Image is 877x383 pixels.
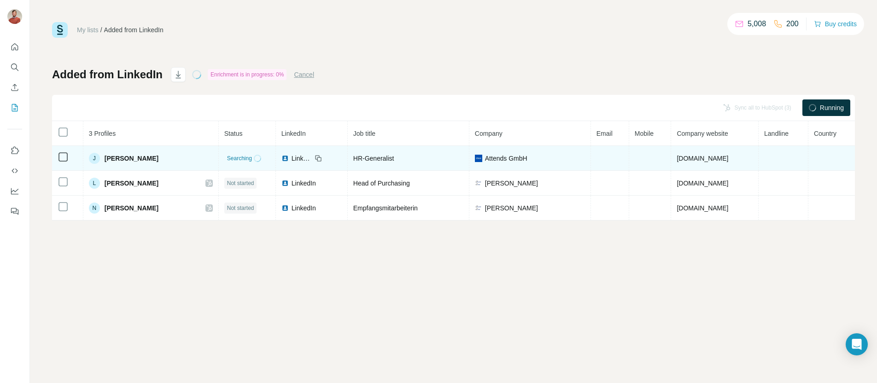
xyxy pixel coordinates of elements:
[677,180,728,187] span: [DOMAIN_NAME]
[281,155,289,162] img: LinkedIn logo
[7,203,22,220] button: Feedback
[677,204,728,212] span: [DOMAIN_NAME]
[292,154,312,163] span: LinkedIn
[7,39,22,55] button: Quick start
[596,130,613,137] span: Email
[475,204,482,212] img: company-logo
[820,103,844,112] span: Running
[353,204,418,212] span: Empfangsmitarbeiterin
[89,153,100,164] div: J
[281,204,289,212] img: LinkedIn logo
[52,67,163,82] h1: Added from LinkedIn
[7,183,22,199] button: Dashboard
[105,154,158,163] span: [PERSON_NAME]
[281,180,289,187] img: LinkedIn logo
[677,155,728,162] span: [DOMAIN_NAME]
[100,25,102,35] li: /
[89,178,100,189] div: L
[475,155,482,162] img: company-logo
[846,333,868,355] div: Open Intercom Messenger
[7,142,22,159] button: Use Surfe on LinkedIn
[7,99,22,116] button: My lists
[208,69,286,80] div: Enrichment is in progress: 0%
[104,25,164,35] div: Added from LinkedIn
[77,26,99,34] a: My lists
[7,79,22,96] button: Enrich CSV
[475,130,503,137] span: Company
[292,203,316,213] span: LinkedIn
[294,70,314,79] button: Cancel
[814,17,857,30] button: Buy credits
[677,130,728,137] span: Company website
[353,180,410,187] span: Head of Purchasing
[748,18,766,29] p: 5,008
[786,18,799,29] p: 200
[353,130,375,137] span: Job title
[485,203,538,213] span: [PERSON_NAME]
[227,179,254,187] span: Not started
[635,130,654,137] span: Mobile
[353,155,394,162] span: HR-Generalist
[292,179,316,188] span: LinkedIn
[105,179,158,188] span: [PERSON_NAME]
[281,130,306,137] span: LinkedIn
[52,22,68,38] img: Surfe Logo
[89,203,100,214] div: N
[224,130,243,137] span: Status
[485,154,527,163] span: Attends GmbH
[7,59,22,75] button: Search
[227,154,252,162] span: Searching
[7,9,22,24] img: Avatar
[105,203,158,213] span: [PERSON_NAME]
[764,130,789,137] span: Landline
[475,180,482,187] img: company-logo
[7,162,22,179] button: Use Surfe API
[227,204,254,212] span: Not started
[89,130,116,137] span: 3 Profiles
[814,130,836,137] span: Country
[485,179,538,188] span: [PERSON_NAME]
